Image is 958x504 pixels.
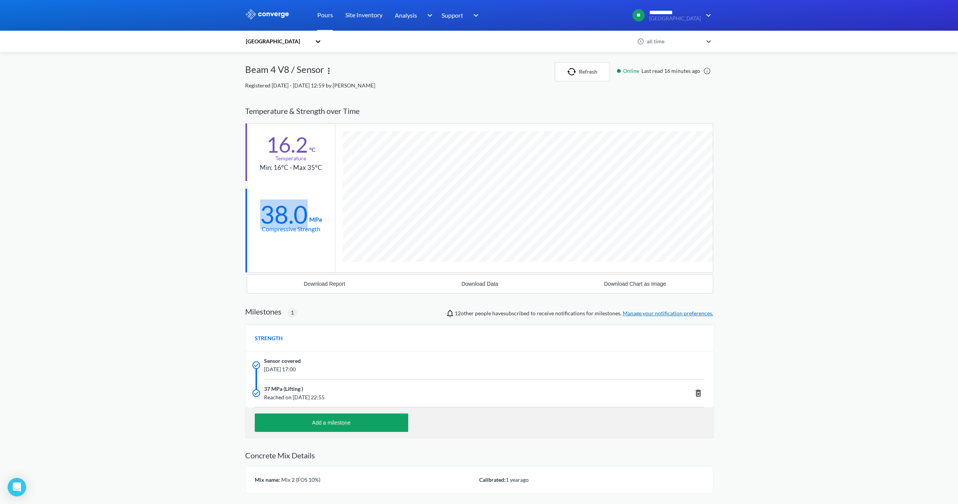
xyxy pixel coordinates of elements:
[623,310,713,316] a: Manage your notification preferences.
[479,476,506,483] span: Calibrated:
[264,393,612,402] span: Reached on [DATE] 22:55
[422,11,434,20] img: downArrow.svg
[442,10,463,20] span: Support
[455,310,474,316] span: Jonathan Paul, Bailey Bright, Mircea Zagrean, Alaa Bouayed, Conor Owens, Liliana Cortina, Cyrene ...
[557,275,713,293] button: Download Chart as Image
[255,413,408,432] button: Add a milestone
[555,62,610,81] button: Refresh
[275,154,306,163] div: Temperature
[395,10,417,20] span: Analysis
[604,281,666,287] div: Download Chart as Image
[280,476,320,483] span: Mix 2 (FOS 10%)
[402,275,557,293] button: Download Data
[645,37,702,46] div: all time
[245,82,375,89] span: Registered [DATE] - [DATE] 12:59 by [PERSON_NAME]
[266,135,308,154] div: 16.2
[247,275,402,293] button: Download Report
[264,357,301,365] span: Sensor covered
[245,9,290,19] img: logo_ewhite.svg
[262,224,320,234] div: Compressive Strength
[637,38,644,45] img: icon-clock.svg
[567,68,579,76] img: icon-refresh.svg
[445,309,455,318] img: notifications-icon.svg
[245,99,713,123] div: Temperature & Strength over Time
[264,365,612,374] span: [DATE] 17:00
[260,205,308,224] div: 38.0
[255,476,280,483] span: Mix name:
[506,476,529,483] span: 1 year ago
[245,62,324,81] div: Beam 4 V8 / Sensor
[264,385,303,393] span: 37 MPa (Lifting )
[613,67,713,75] div: Last read 16 minutes ago
[291,308,294,317] span: 1
[260,163,322,173] div: Min: 16°C - Max 35°C
[245,451,713,460] h2: Concrete Mix Details
[468,11,481,20] img: downArrow.svg
[245,37,311,46] div: [GEOGRAPHIC_DATA]
[255,334,283,343] span: STRENGTH
[8,478,26,496] div: Open Intercom Messenger
[462,281,498,287] div: Download Data
[701,11,713,20] img: downArrow.svg
[304,281,345,287] div: Download Report
[623,67,641,75] span: Online
[245,307,282,316] h2: Milestones
[324,66,333,76] img: more.svg
[455,309,713,318] span: people have subscribed to receive notifications for milestones.
[649,16,701,21] span: [GEOGRAPHIC_DATA]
